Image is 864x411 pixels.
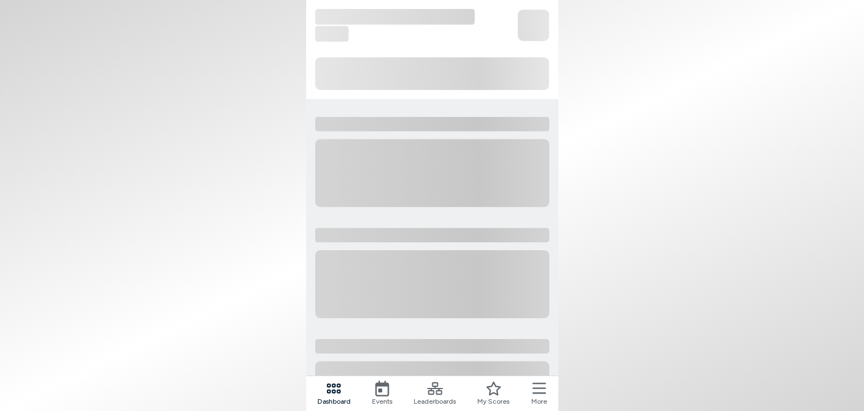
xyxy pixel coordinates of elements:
[531,396,547,407] span: More
[531,381,547,407] button: More
[414,381,456,407] a: Leaderboards
[372,381,392,407] a: Events
[477,381,509,407] a: My Scores
[414,396,456,407] span: Leaderboards
[372,396,392,407] span: Events
[477,396,509,407] span: My Scores
[317,396,351,407] span: Dashboard
[317,381,351,407] a: Dashboard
